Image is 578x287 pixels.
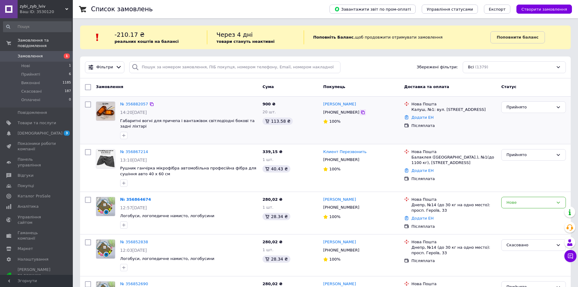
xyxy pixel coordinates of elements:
b: реальних коштів на балансі [115,39,179,44]
a: № 356864674 [120,197,151,202]
span: Статус [501,84,516,89]
div: Скасовано [506,242,553,248]
input: Пошук за номером замовлення, ПІБ покупця, номером телефону, Email, номером накладної [129,61,340,73]
span: Фільтри [96,64,113,70]
a: Створити замовлення [510,7,572,11]
span: 280,02 ₴ [262,197,282,202]
div: , щоб продовжити отримувати замовлення [304,30,490,44]
span: Логобуси, логопедичне намисто, логобусини [120,256,214,261]
div: Післяплата [411,224,496,229]
div: Нова Пошта [411,281,496,287]
span: Оплачені [21,97,40,103]
span: 100% [329,257,340,261]
span: Скасовані [21,89,42,94]
a: Додати ЕН [411,115,434,120]
div: 28.34 ₴ [262,213,290,220]
span: Експорт [489,7,506,12]
div: [PHONE_NUMBER] [322,108,360,116]
a: Рушник ганчірка мікрофібра автомобільна професійна фібра для сушіння авто 40 х 60 см [120,166,256,176]
span: 1185 [63,80,71,86]
span: 1 шт. [262,157,273,162]
a: Габаритні вогні для причепа і вантажівок світлодіодні бокові та задні ліхтарі [120,118,255,129]
span: 1 шт. [262,205,273,210]
span: 280,02 ₴ [262,282,282,286]
span: Cума [262,84,274,89]
a: № 356852838 [120,240,148,244]
span: 100% [329,214,340,219]
span: Покупець [323,84,345,89]
span: 1 шт. [262,248,273,252]
button: Завантажити звіт по пром-оплаті [330,5,416,14]
span: (1379) [475,65,488,69]
span: Виконані [21,80,40,86]
button: Управління статусами [422,5,478,14]
span: Завантажити звіт по пром-оплаті [334,6,411,12]
button: Експорт [484,5,511,14]
span: zybi_zyb_lviv [20,4,65,9]
span: Каталог ProSale [18,193,50,199]
span: 13:10[DATE] [120,158,147,162]
span: 6 [69,72,71,77]
div: Нова Пошта [411,149,496,155]
a: [PERSON_NAME] [323,197,356,203]
input: Пошук [3,21,72,32]
div: Нова Пошта [411,239,496,245]
span: Замовлення та повідомлення [18,38,73,49]
span: Управління сайтом [18,214,56,225]
div: Нове [506,200,553,206]
a: Додати ЕН [411,168,434,173]
div: [PHONE_NUMBER] [322,246,360,254]
span: 187 [65,89,71,94]
div: Прийнято [506,152,553,158]
div: 40.43 ₴ [262,165,290,173]
b: Поповніть Баланс [313,35,353,39]
a: [PERSON_NAME] [323,101,356,107]
span: 900 ₴ [262,102,275,106]
button: Чат з покупцем [564,250,576,262]
span: Нові [21,63,30,69]
img: Фото товару [96,102,115,121]
span: Прийняті [21,72,40,77]
a: № 356852690 [120,282,148,286]
span: 0 [69,97,71,103]
span: Товари та послуги [18,120,56,126]
img: Фото товару [96,240,115,258]
span: Налаштування [18,257,49,262]
div: [PHONE_NUMBER] [322,156,360,164]
span: 280,02 ₴ [262,240,282,244]
span: Аналітика [18,204,39,209]
div: [PHONE_NUMBER] [322,203,360,211]
a: Клиент Перезвонить [323,149,367,155]
div: Балаклея ([GEOGRAPHIC_DATA].), №1(до 1100 кг), [STREET_ADDRESS] [411,155,496,166]
div: 28.34 ₴ [262,255,290,263]
span: Відгуки [18,173,33,178]
span: Через 4 дні [216,31,253,38]
div: Нова Пошта [411,101,496,107]
a: Фото товару [96,197,115,216]
span: 339,15 ₴ [262,149,282,154]
span: Замовлення [96,84,123,89]
span: 14:20[DATE] [120,110,147,115]
div: Післяплата [411,258,496,264]
a: Додати ЕН [411,216,434,220]
a: [PERSON_NAME] [323,239,356,245]
span: Доставка та оплата [404,84,449,89]
span: 100% [329,119,340,124]
span: 1 [69,63,71,69]
span: Покупці [18,183,34,189]
div: Днепр, №14 (до 30 кг на одно место): просп. Героїв, 33 [411,202,496,213]
span: Показники роботи компанії [18,141,56,152]
a: Фото товару [96,149,115,169]
span: 100% [329,167,340,171]
a: Логобуси, логопедичне намисто, логобусини [120,214,214,218]
button: Створити замовлення [516,5,572,14]
span: 20 шт. [262,110,276,114]
span: 12:03[DATE] [120,248,147,253]
span: Створити замовлення [521,7,567,12]
span: Управління статусами [427,7,473,12]
div: Післяплата [411,176,496,182]
span: 3 [64,131,70,136]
